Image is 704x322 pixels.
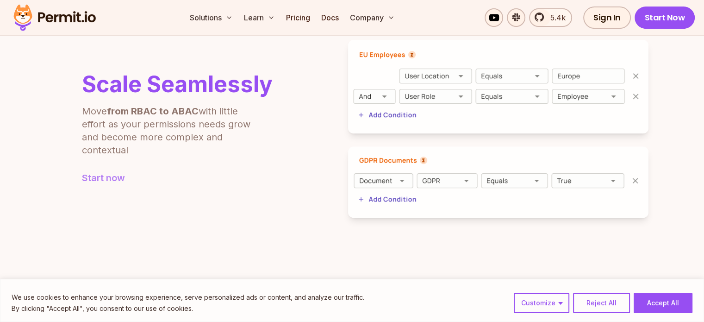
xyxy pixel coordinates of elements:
a: Sign In [583,6,631,29]
a: Pricing [282,8,314,27]
p: By clicking "Accept All", you consent to our use of cookies. [12,303,364,314]
button: Learn [240,8,279,27]
h2: Scale Seamlessly [82,73,273,95]
p: Move with little effort as your permissions needs grow and become more complex and contextual [82,105,262,157]
button: Company [346,8,399,27]
button: Reject All [573,293,630,313]
a: Docs [318,8,343,27]
p: We use cookies to enhance your browsing experience, serve personalized ads or content, and analyz... [12,292,364,303]
button: Solutions [186,8,237,27]
button: Customize [514,293,569,313]
b: from RBAC to ABAC [107,106,199,117]
a: 5.4k [529,8,572,27]
span: 5.4k [545,12,566,23]
button: Accept All [634,293,692,313]
img: Permit logo [9,2,100,33]
a: Start now [82,171,273,184]
a: Start Now [635,6,695,29]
